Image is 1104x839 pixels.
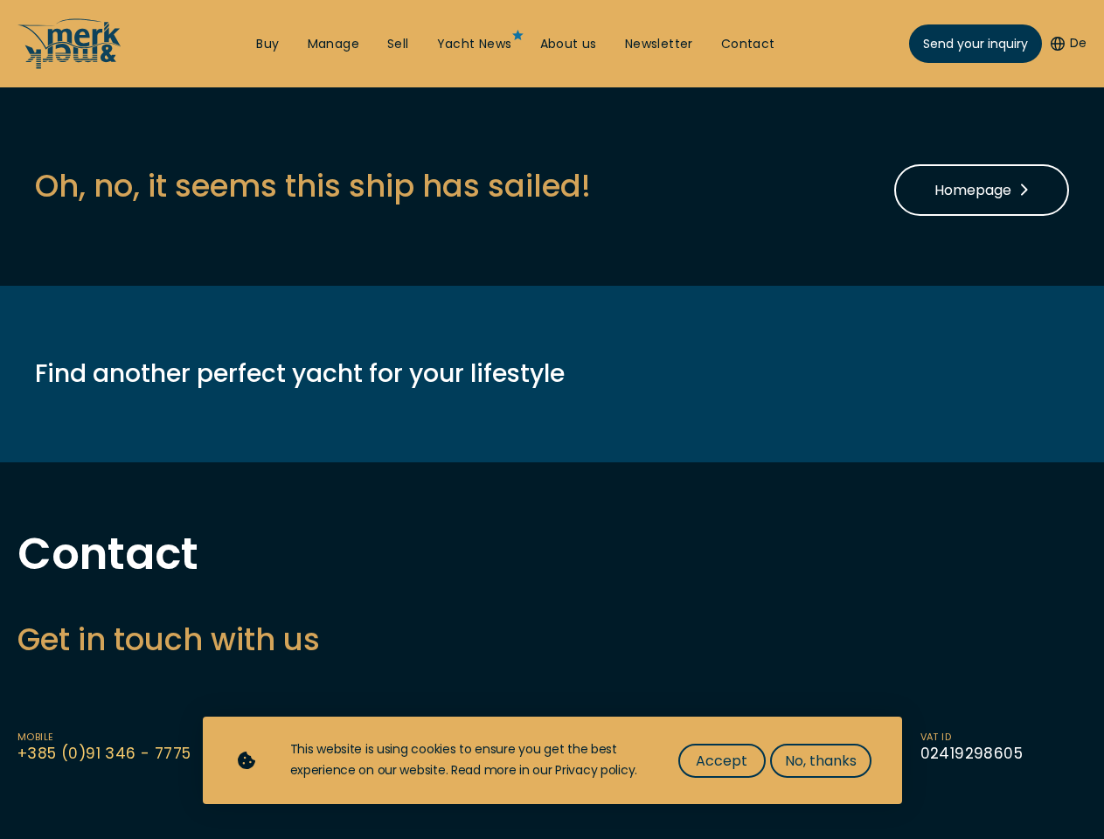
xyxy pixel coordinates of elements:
span: Homepage [934,179,1029,201]
span: No, thanks [785,750,857,772]
a: Newsletter [625,36,693,53]
a: Buy [256,36,279,53]
span: Accept [696,750,747,772]
a: +385 (0)91 346 - 7775 [17,743,191,764]
a: Send your inquiry [909,24,1042,63]
button: De [1051,35,1087,52]
a: About us [540,36,597,53]
a: Yacht News [437,36,512,53]
a: Sell [387,36,409,53]
a: Privacy policy [555,761,635,779]
button: No, thanks [770,744,871,778]
span: VAT ID [920,731,1023,744]
a: Manage [308,36,359,53]
h3: Oh, no, it seems this ship has sailed! [35,164,591,207]
a: Contact [721,36,775,53]
span: 02419298605 [920,743,1023,764]
button: Accept [678,744,766,778]
span: Send your inquiry [923,35,1028,53]
span: Mobile [17,731,191,744]
div: This website is using cookies to ensure you get the best experience on our website. Read more in ... [290,739,643,781]
h1: Contact [17,532,1087,576]
h3: Get in touch with us [17,618,1087,661]
a: Homepage [894,164,1069,216]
